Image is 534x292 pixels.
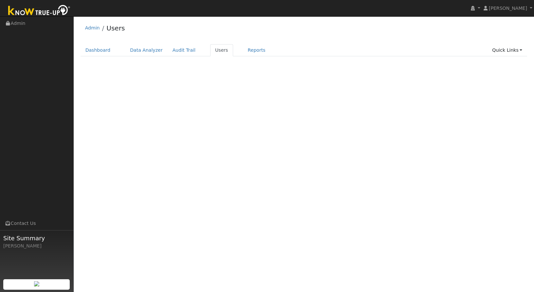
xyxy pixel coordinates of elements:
[106,24,125,32] a: Users
[3,243,70,249] div: [PERSON_NAME]
[125,44,168,56] a: Data Analyzer
[3,234,70,243] span: Site Summary
[5,4,74,18] img: Know True-Up
[243,44,270,56] a: Reports
[489,6,527,11] span: [PERSON_NAME]
[85,25,100,30] a: Admin
[34,281,39,286] img: retrieve
[487,44,527,56] a: Quick Links
[81,44,116,56] a: Dashboard
[168,44,200,56] a: Audit Trail
[210,44,233,56] a: Users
